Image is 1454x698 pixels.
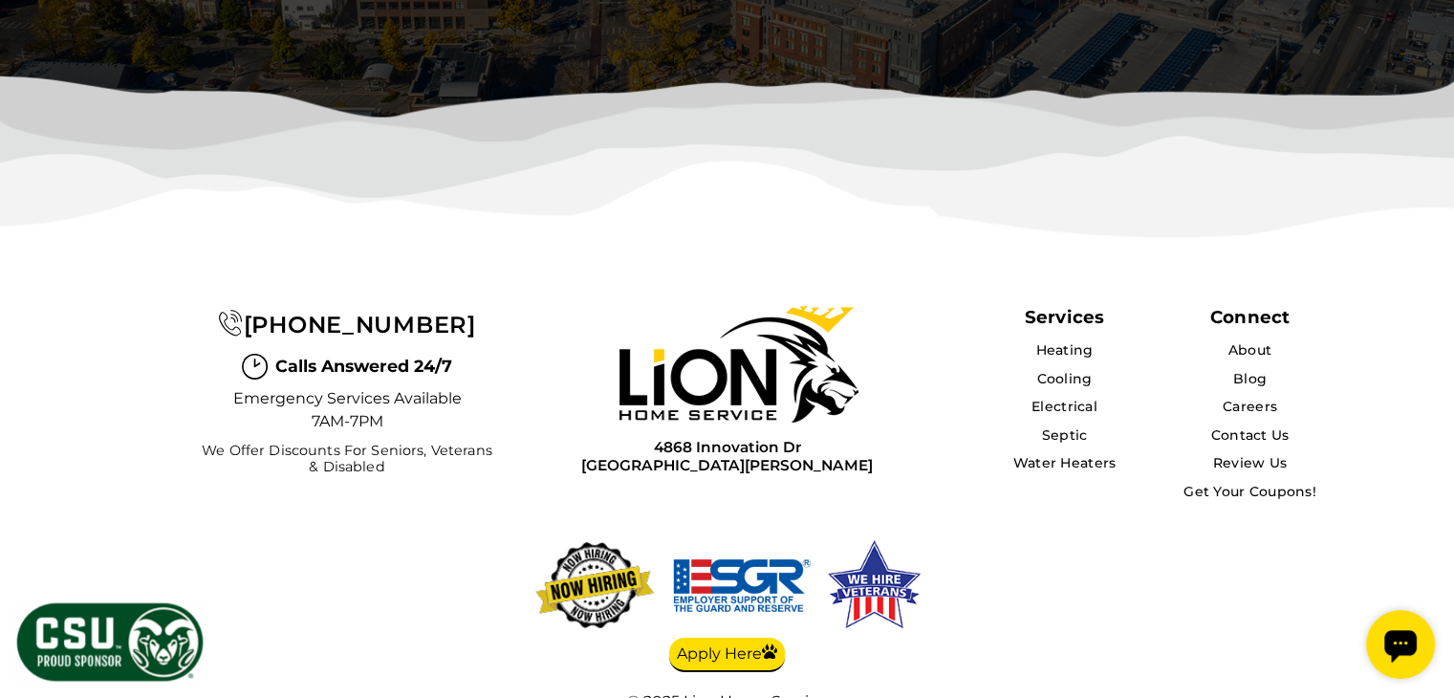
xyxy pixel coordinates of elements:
[1223,398,1277,415] a: Careers
[531,537,659,633] img: now-hiring
[1213,454,1288,471] a: Review Us
[196,443,497,476] span: We Offer Discounts for Seniors, Veterans & Disabled
[244,311,476,338] span: [PHONE_NUMBER]
[14,600,206,684] img: CSU Sponsor Badge
[1025,306,1104,328] span: Services
[1183,483,1316,500] a: Get Your Coupons!
[232,387,462,433] span: Emergency Services Available 7AM-7PM
[581,438,873,475] a: 4868 Innovation Dr[GEOGRAPHIC_DATA][PERSON_NAME]
[1228,341,1271,359] a: About
[670,537,814,633] img: We hire veterans
[218,311,475,338] a: [PHONE_NUMBER]
[1031,398,1097,415] a: Electrical
[275,354,452,379] span: Calls Answered 24/7
[581,438,873,456] span: 4868 Innovation Dr
[8,8,76,76] div: Open chat widget
[1013,454,1117,471] a: Water Heaters
[1211,426,1290,444] a: Contact Us
[669,638,785,672] a: Apply Here
[1035,341,1093,359] a: Heating
[1233,370,1267,387] a: Blog
[1042,426,1088,444] a: Septic
[1210,306,1290,328] div: Connect
[581,456,873,474] span: [GEOGRAPHIC_DATA][PERSON_NAME]
[1036,370,1092,387] a: Cooling
[825,537,922,633] img: We hire veterans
